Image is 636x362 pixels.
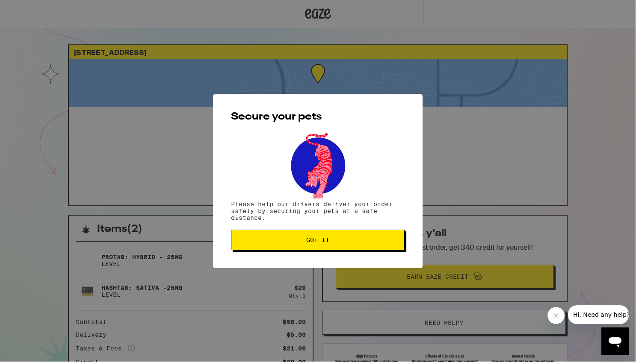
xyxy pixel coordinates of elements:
[231,201,405,221] p: Please help our drivers deliver your order safely by securing your pets at a safe distance.
[306,237,329,243] span: Got it
[547,307,565,324] iframe: Close message
[231,230,405,250] button: Got it
[601,327,629,355] iframe: Button to launch messaging window
[568,305,629,324] iframe: Message from company
[231,112,405,122] h2: Secure your pets
[5,6,62,13] span: Hi. Need any help?
[283,131,353,201] img: pets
